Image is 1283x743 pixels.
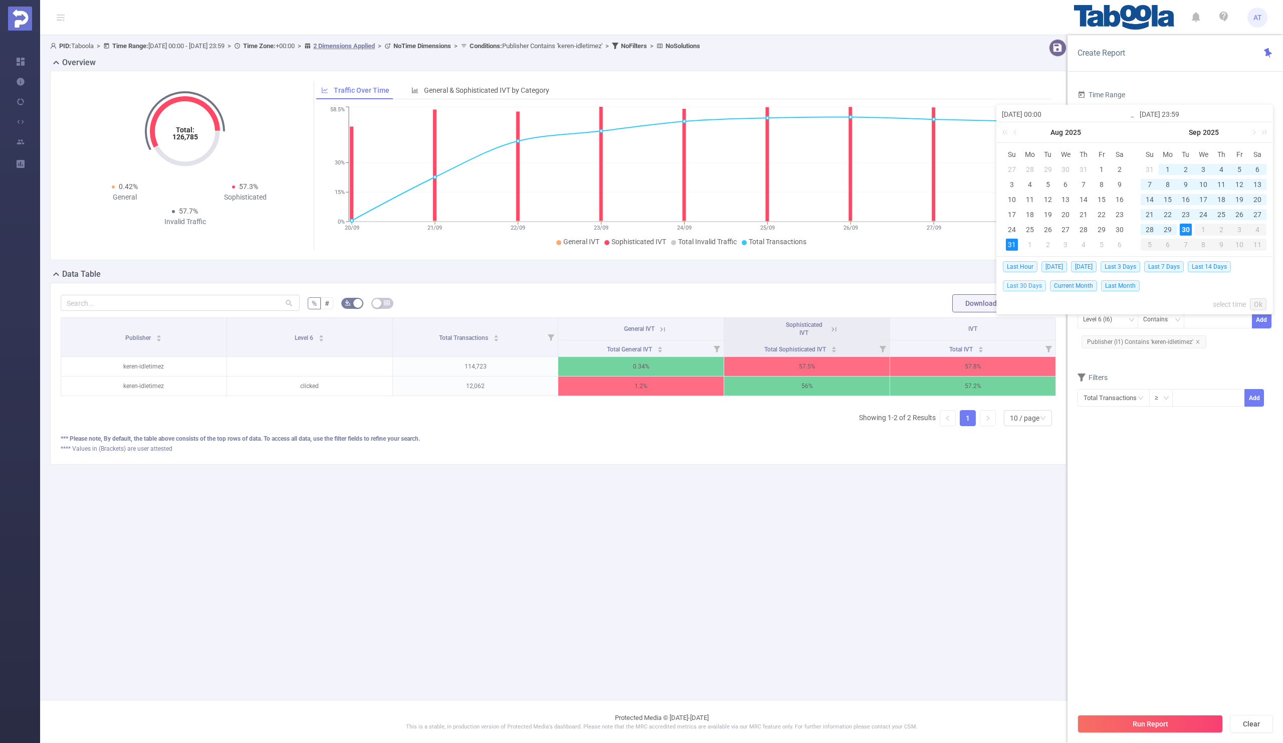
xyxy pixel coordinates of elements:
[1251,194,1263,206] div: 20
[1230,177,1248,192] td: September 12, 2025
[1003,207,1021,222] td: August 17, 2025
[1159,192,1177,207] td: September 15, 2025
[1039,162,1057,177] td: July 29, 2025
[1155,390,1165,406] div: ≥
[1197,163,1209,175] div: 3
[325,299,329,307] span: #
[1042,194,1054,206] div: 12
[1230,224,1248,236] div: 3
[62,268,101,280] h2: Data Table
[1144,261,1184,272] span: Last 7 Days
[647,42,657,50] span: >
[1075,192,1093,207] td: August 14, 2025
[338,219,345,225] tspan: 0%
[319,333,324,336] i: icon: caret-up
[1041,261,1067,272] span: [DATE]
[125,217,245,227] div: Invalid Traffic
[1230,237,1248,252] td: October 10, 2025
[1212,192,1230,207] td: September 18, 2025
[1233,178,1245,191] div: 12
[1141,207,1159,222] td: September 21, 2025
[1159,237,1177,252] td: October 6, 2025
[1049,122,1064,142] a: Aug
[1075,147,1093,162] th: Thu
[1244,389,1264,407] button: Add
[1042,178,1054,191] div: 5
[1230,715,1273,733] button: Clear
[1111,147,1129,162] th: Sat
[1159,150,1177,159] span: Mo
[1256,122,1269,142] a: Next year (Control + right)
[1143,311,1175,328] div: Contains
[985,415,991,421] i: icon: right
[1195,207,1213,222] td: September 24, 2025
[1006,194,1018,206] div: 10
[952,294,1024,312] button: Download PDF
[594,225,608,231] tspan: 23/09
[1230,150,1248,159] span: Fr
[960,411,975,426] a: 1
[334,86,389,94] span: Traffic Over Time
[1248,162,1266,177] td: September 6, 2025
[1197,178,1209,191] div: 10
[1003,237,1021,252] td: August 31, 2025
[313,42,375,50] u: 2 Dimensions Applied
[1180,194,1192,206] div: 16
[1078,239,1090,251] div: 4
[1215,178,1227,191] div: 11
[1057,222,1075,237] td: August 27, 2025
[470,42,602,50] span: Publisher Contains 'keren-idletimez'
[1057,237,1075,252] td: September 3, 2025
[1093,237,1111,252] td: September 5, 2025
[1195,150,1213,159] span: We
[1093,222,1111,237] td: August 29, 2025
[1188,261,1231,272] span: Last 14 Days
[1042,163,1054,175] div: 29
[65,192,185,203] div: General
[786,321,822,336] span: Sophisticated IVT
[1249,122,1258,142] a: Next month (PageDown)
[1078,91,1125,99] span: Time Range
[1141,177,1159,192] td: September 7, 2025
[1006,224,1018,236] div: 24
[1163,395,1169,402] i: icon: down
[1233,163,1245,175] div: 5
[1177,147,1195,162] th: Tue
[1162,209,1174,221] div: 22
[1248,147,1266,162] th: Sat
[1096,178,1108,191] div: 8
[1096,224,1108,236] div: 29
[424,86,549,94] span: General & Sophisticated IVT by Category
[1248,237,1266,252] td: October 11, 2025
[1075,207,1093,222] td: August 21, 2025
[1111,237,1129,252] td: September 6, 2025
[1021,192,1039,207] td: August 11, 2025
[1111,150,1129,159] span: Sa
[1078,224,1090,236] div: 28
[1039,150,1057,159] span: Tu
[393,42,451,50] b: No Time Dimensions
[621,42,647,50] b: No Filters
[1114,163,1126,175] div: 2
[1212,207,1230,222] td: September 25, 2025
[968,325,977,332] span: IVT
[1075,237,1093,252] td: September 4, 2025
[544,318,558,356] i: Filter menu
[1230,239,1248,251] div: 10
[1180,178,1192,191] div: 9
[1230,192,1248,207] td: September 19, 2025
[1021,222,1039,237] td: August 25, 2025
[1093,177,1111,192] td: August 8, 2025
[1159,147,1177,162] th: Mon
[1177,162,1195,177] td: September 2, 2025
[1078,163,1090,175] div: 31
[1159,239,1177,251] div: 6
[1006,163,1018,175] div: 27
[427,225,442,231] tspan: 21/09
[1162,194,1174,206] div: 15
[1252,311,1271,328] button: Add
[1024,163,1036,175] div: 28
[1141,162,1159,177] td: August 31, 2025
[1057,192,1075,207] td: August 13, 2025
[843,225,858,231] tspan: 26/09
